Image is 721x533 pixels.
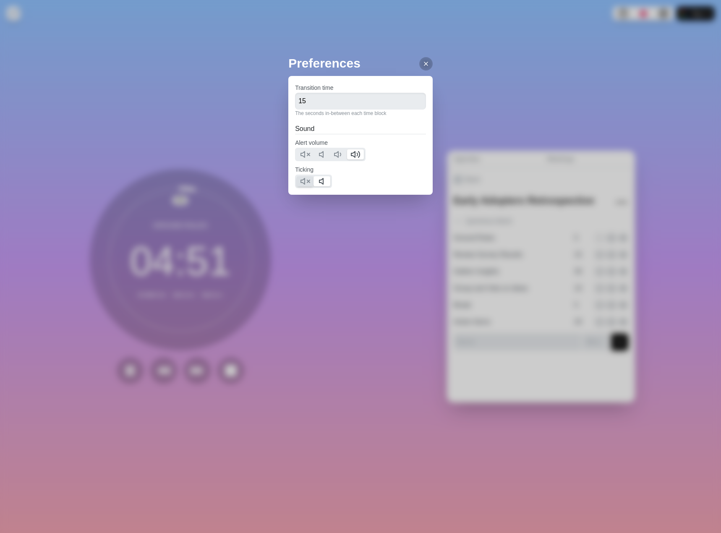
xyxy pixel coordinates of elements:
[288,54,433,73] h2: Preferences
[295,110,426,117] p: The seconds in-between each time block
[295,124,426,134] h2: Sound
[295,166,313,173] label: Ticking
[295,84,333,91] label: Transition time
[295,139,328,146] label: Alert volume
